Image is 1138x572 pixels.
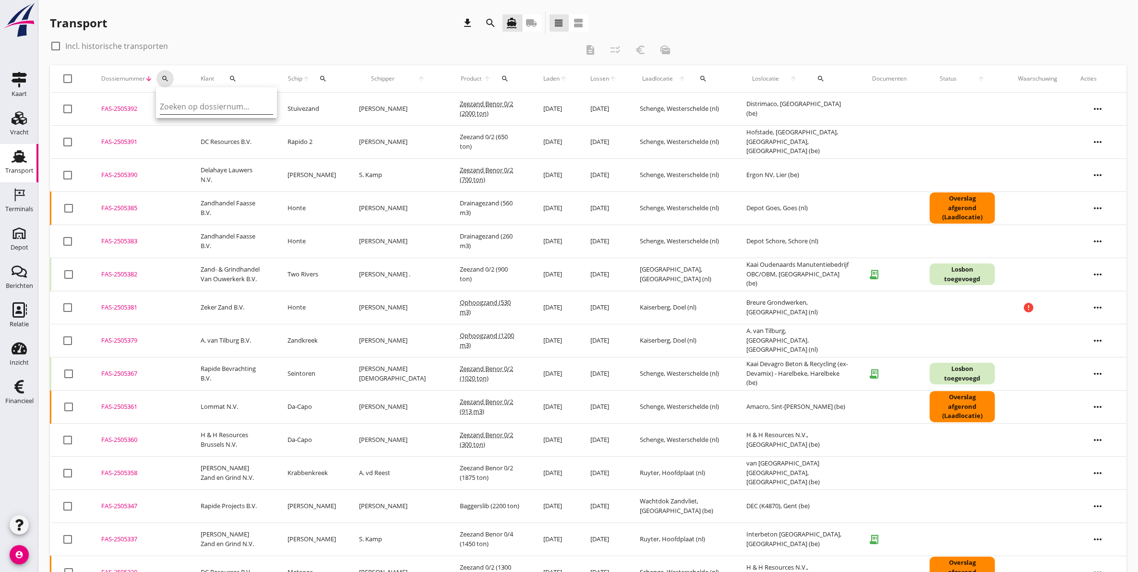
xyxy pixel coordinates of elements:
[189,291,276,324] td: Zeker Zand B.V.
[628,423,735,456] td: Schenge, Westerschelde (nl)
[189,357,276,390] td: Rapide Bevrachting B.V.
[532,125,579,158] td: [DATE]
[1084,294,1111,321] i: more_horiz
[101,104,178,114] div: FAS-2505392
[101,501,178,511] div: FAS-2505347
[11,244,28,250] div: Depot
[735,423,861,456] td: H & H Resources N.V., [GEOGRAPHIC_DATA] (be)
[189,324,276,357] td: A. van Tilburg B.V.
[10,129,29,135] div: Vracht
[485,17,497,29] i: search
[347,258,448,291] td: [PERSON_NAME] .
[1084,427,1111,453] i: more_horiz
[579,357,628,390] td: [DATE]
[1084,360,1111,387] i: more_horiz
[1084,95,1111,122] i: more_horiz
[347,324,448,357] td: [PERSON_NAME]
[448,225,531,258] td: Drainagezand (260 m3)
[347,456,448,489] td: A. vd Reest
[864,530,884,549] i: receipt_long
[101,203,178,213] div: FAS-2505385
[1084,526,1111,553] i: more_horiz
[735,523,861,556] td: Interbeton [GEOGRAPHIC_DATA], [GEOGRAPHIC_DATA] (be)
[302,75,311,83] i: arrow_upward
[189,125,276,158] td: DC Resources B.V.
[784,75,803,83] i: arrow_upward
[532,489,579,523] td: [DATE]
[65,41,168,51] label: Incl. historische transporten
[930,192,995,224] div: Overslag afgerond (Laadlocatie)
[579,258,628,291] td: [DATE]
[967,75,995,83] i: arrow_upward
[735,357,861,390] td: Kaai Devagro Beton & Recycling (ex-Devamix) - Harelbeke, Harelbeke (be)
[448,125,531,158] td: Zeezand 0/2 (650 ton)
[735,225,861,258] td: Depot Schore, Schore (nl)
[10,321,29,327] div: Relatie
[5,398,34,404] div: Financieel
[532,324,579,357] td: [DATE]
[2,2,36,38] img: logo-small.a267ee39.svg
[482,75,492,83] i: arrow_upward
[1084,195,1111,222] i: more_horiz
[532,523,579,556] td: [DATE]
[460,99,513,118] span: Zeezand Benor 0/2 (2000 ton)
[628,390,735,423] td: Schenge, Westerschelde (nl)
[628,291,735,324] td: Kaiserberg, Doel (nl)
[347,291,448,324] td: [PERSON_NAME]
[700,75,707,83] i: search
[347,225,448,258] td: [PERSON_NAME]
[460,364,513,382] span: Zeezand Benor 0/2 (1020 ton)
[448,523,531,556] td: Zeezand Benor 0/4 (1450 ton)
[460,74,482,83] span: Product
[101,237,178,246] div: FAS-2505383
[628,357,735,390] td: Schenge, Westerschelde (nl)
[579,489,628,523] td: [DATE]
[101,137,178,147] div: FAS-2505391
[448,191,531,225] td: Drainagezand (560 m3)
[628,225,735,258] td: Schenge, Westerschelde (nl)
[628,456,735,489] td: Ruyter, Hoofdplaat (nl)
[1084,393,1111,420] i: more_horiz
[347,125,448,158] td: [PERSON_NAME]
[276,324,347,357] td: Zandkreek
[735,324,861,357] td: A. van Tilburg, [GEOGRAPHIC_DATA]. [GEOGRAPHIC_DATA] (nl)
[101,270,178,279] div: FAS-2505382
[864,364,884,383] i: receipt_long
[628,93,735,126] td: Schenge, Westerschelde (nl)
[347,93,448,126] td: [PERSON_NAME]
[10,359,29,366] div: Inzicht
[532,225,579,258] td: [DATE]
[532,158,579,191] td: [DATE]
[501,75,509,83] i: search
[101,435,178,445] div: FAS-2505360
[448,258,531,291] td: Zeezand 0/2 (900 ton)
[276,158,347,191] td: [PERSON_NAME]
[735,93,861,126] td: Distrimaco, [GEOGRAPHIC_DATA] (be)
[276,258,347,291] td: Two Rivers
[276,390,347,423] td: Da-Capo
[579,125,628,158] td: [DATE]
[930,391,995,422] div: Overslag afgerond (Laadlocatie)
[573,17,585,29] i: view_agenda
[628,191,735,225] td: Schenge, Westerschelde (nl)
[460,331,514,349] span: Ophoogzand (1200 m3)
[101,336,178,346] div: FAS-2505379
[160,99,260,114] input: Zoeken op dossiernummer...
[628,158,735,191] td: Schenge, Westerschelde (nl)
[189,523,276,556] td: [PERSON_NAME] Zand en Grind N.V.
[735,158,861,191] td: Ergon NV, Lier (be)
[189,158,276,191] td: Delahaye Lauwers N.V.
[347,489,448,523] td: [PERSON_NAME]
[189,390,276,423] td: Lommat N.V.
[347,390,448,423] td: [PERSON_NAME]
[1084,129,1111,155] i: more_horiz
[864,265,884,284] i: receipt_long
[12,91,27,97] div: Kaart
[276,523,347,556] td: [PERSON_NAME]
[532,258,579,291] td: [DATE]
[628,125,735,158] td: Schenge, Westerschelde (nl)
[579,324,628,357] td: [DATE]
[189,258,276,291] td: Zand- & Grindhandel Van Ouwerkerk B.V.
[930,363,995,384] div: Losbon toegevoegd
[735,489,861,523] td: DEC (K4870), Gent (be)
